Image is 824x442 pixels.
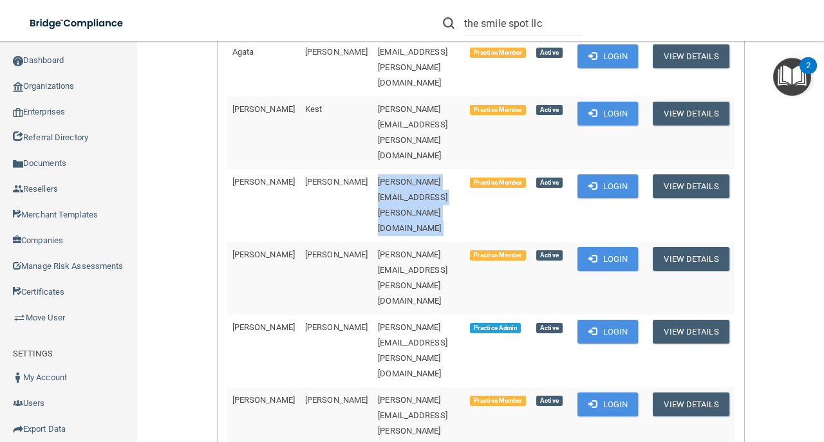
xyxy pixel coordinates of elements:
span: Practice Member [470,396,526,406]
img: bridge_compliance_login_screen.278c3ca4.svg [19,10,135,37]
span: [PERSON_NAME][EMAIL_ADDRESS][PERSON_NAME][DOMAIN_NAME] [378,322,447,378]
img: icon-documents.8dae5593.png [13,159,23,169]
button: View Details [653,102,729,125]
span: Practice Admin [470,323,521,333]
span: Practice Member [470,250,526,261]
label: SETTINGS [13,346,53,362]
div: 2 [806,66,810,82]
button: Login [577,174,639,198]
span: Practice Member [470,105,526,115]
img: ic_user_dark.df1a06c3.png [13,373,23,383]
span: Agata [232,47,254,57]
img: briefcase.64adab9b.png [13,311,26,324]
span: [PERSON_NAME] [305,395,368,405]
button: Login [577,102,639,125]
button: Login [577,392,639,416]
button: View Details [653,247,729,271]
button: View Details [653,44,729,68]
button: Login [577,44,639,68]
span: [PERSON_NAME][EMAIL_ADDRESS][PERSON_NAME][DOMAIN_NAME] [378,104,447,160]
span: Kest [305,104,322,114]
span: [PERSON_NAME] [305,322,368,332]
span: Active [536,396,562,406]
span: [PERSON_NAME] [232,322,295,332]
input: Search [464,12,582,35]
span: Active [536,48,562,58]
button: Open Resource Center, 2 new notifications [773,58,811,96]
span: Active [536,323,562,333]
span: [PERSON_NAME] [232,177,295,187]
span: [EMAIL_ADDRESS][PERSON_NAME][DOMAIN_NAME] [378,47,447,87]
span: [PERSON_NAME][EMAIL_ADDRESS][PERSON_NAME][DOMAIN_NAME] [378,250,447,306]
span: Active [536,178,562,188]
span: [PERSON_NAME][EMAIL_ADDRESS][PERSON_NAME][DOMAIN_NAME] [378,177,447,233]
span: Practice Member [470,48,526,58]
button: View Details [653,392,729,416]
span: [PERSON_NAME] [305,250,368,259]
button: Login [577,247,639,271]
img: ic_dashboard_dark.d01f4a41.png [13,56,23,66]
span: [PERSON_NAME] [305,177,368,187]
img: ic_reseller.de258add.png [13,184,23,194]
span: [PERSON_NAME] [232,250,295,259]
img: enterprise.0d942306.png [13,108,23,117]
button: View Details [653,174,729,198]
img: organization-icon.f8decf85.png [13,82,23,92]
span: [PERSON_NAME] [232,104,295,114]
button: Login [577,320,639,344]
span: [PERSON_NAME] [305,47,368,57]
img: icon-export.b9366987.png [13,424,23,434]
button: View Details [653,320,729,344]
img: icon-users.e205127d.png [13,398,23,409]
img: ic-search.3b580494.png [443,17,454,29]
span: Practice Member [470,178,526,188]
span: Active [536,250,562,261]
span: [PERSON_NAME] [232,395,295,405]
span: Active [536,105,562,115]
